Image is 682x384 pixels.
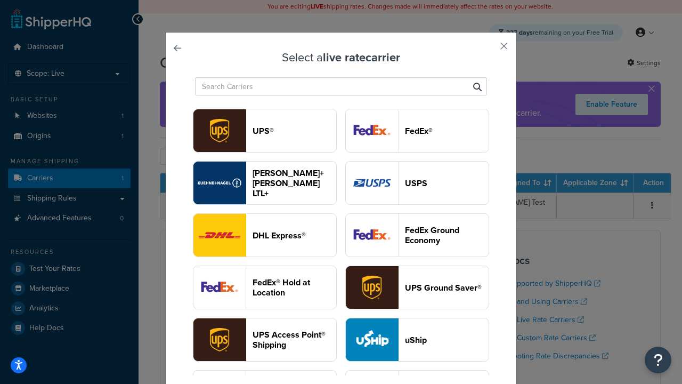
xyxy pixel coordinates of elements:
[405,225,489,245] header: FedEx Ground Economy
[405,283,489,293] header: UPS Ground Saver®
[253,126,336,136] header: UPS®
[195,77,487,95] input: Search Carriers
[193,214,246,257] img: dhl logo
[405,126,489,136] header: FedEx®
[323,49,400,66] strong: live rate carrier
[193,109,246,152] img: ups logo
[345,318,489,362] button: uShip logouShip
[193,109,337,153] button: ups logoUPS®
[405,335,489,345] header: uShip
[346,109,398,152] img: fedEx logo
[193,266,337,309] button: fedExLocation logoFedEx® Hold at Location
[193,213,337,257] button: dhl logoDHL Express®
[193,318,246,361] img: accessPoint logo
[345,213,489,257] button: smartPost logoFedEx Ground Economy
[193,161,337,205] button: reTransFreight logo[PERSON_NAME]+[PERSON_NAME] LTL+
[192,51,490,64] h3: Select a
[645,347,671,373] button: Open Resource Center
[345,109,489,153] button: fedEx logoFedEx®
[193,318,337,362] button: accessPoint logoUPS Access Point® Shipping
[345,161,489,205] button: usps logoUSPS
[193,266,246,309] img: fedExLocation logo
[346,318,398,361] img: uShip logo
[346,214,398,257] img: smartPost logo
[253,277,336,298] header: FedEx® Hold at Location
[346,266,398,309] img: surePost logo
[253,330,336,350] header: UPS Access Point® Shipping
[345,266,489,309] button: surePost logoUPS Ground Saver®
[253,168,336,198] header: [PERSON_NAME]+[PERSON_NAME] LTL+
[405,178,489,188] header: USPS
[253,230,336,241] header: DHL Express®
[193,162,246,204] img: reTransFreight logo
[346,162,398,204] img: usps logo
